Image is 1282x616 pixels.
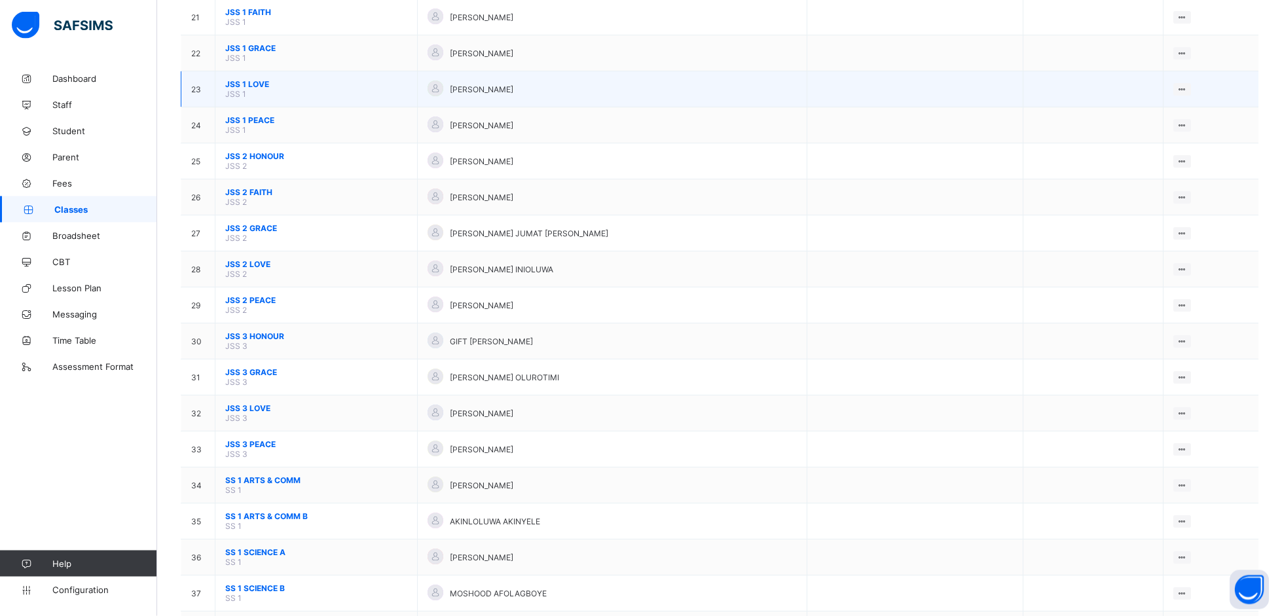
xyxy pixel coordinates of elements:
span: JSS 3 LOVE [225,403,407,413]
span: [PERSON_NAME] [450,192,513,202]
span: SS 1 ARTS & COMM [225,475,407,485]
span: JSS 2 PEACE [225,295,407,305]
span: JSS 3 [225,449,247,459]
span: Time Table [52,335,157,346]
span: [PERSON_NAME] [450,48,513,58]
td: 29 [181,287,215,323]
span: JSS 2 GRACE [225,223,407,233]
span: JSS 2 [225,197,247,207]
span: JSS 2 HONOUR [225,151,407,161]
span: [PERSON_NAME] OLUROTIMI [450,372,559,382]
span: [PERSON_NAME] [450,408,513,418]
span: SS 1 SCIENCE A [225,547,407,557]
span: JSS 1 [225,89,246,99]
span: SS 1 [225,593,242,603]
td: 37 [181,575,215,611]
td: 33 [181,431,215,467]
span: Fees [52,178,157,189]
span: GIFT [PERSON_NAME] [450,336,533,346]
span: SS 1 [225,557,242,567]
td: 22 [181,35,215,71]
span: [PERSON_NAME] [450,444,513,454]
span: Parent [52,152,157,162]
span: CBT [52,257,157,267]
span: JSS 1 FAITH [225,7,407,17]
span: [PERSON_NAME] [450,300,513,310]
span: JSS 1 PEACE [225,115,407,125]
td: 35 [181,503,215,539]
span: SS 1 [225,521,242,531]
span: JSS 2 [225,233,247,243]
span: JSS 3 [225,377,247,387]
td: 26 [181,179,215,215]
span: [PERSON_NAME] INIOLUWA [450,264,553,274]
span: JSS 2 FAITH [225,187,407,197]
span: JSS 1 [225,17,246,27]
span: MOSHOOD AFOLAGBOYE [450,589,547,598]
span: [PERSON_NAME] [450,84,513,94]
td: 36 [181,539,215,575]
span: JSS 1 [225,125,246,135]
span: Staff [52,100,157,110]
span: Assessment Format [52,361,157,372]
span: JSS 2 [225,305,247,315]
img: safsims [12,12,113,39]
span: JSS 2 LOVE [225,259,407,269]
td: 32 [181,395,215,431]
td: 27 [181,215,215,251]
span: Configuration [52,585,156,595]
span: JSS 3 [225,341,247,351]
span: [PERSON_NAME] [450,156,513,166]
td: 28 [181,251,215,287]
td: 30 [181,323,215,359]
span: [PERSON_NAME] [450,553,513,562]
td: 23 [181,71,215,107]
span: Lesson Plan [52,283,157,293]
span: SS 1 [225,485,242,495]
span: JSS 3 HONOUR [225,331,407,341]
td: 25 [181,143,215,179]
span: JSS 3 PEACE [225,439,407,449]
button: Open asap [1230,570,1269,609]
span: [PERSON_NAME] JUMAT [PERSON_NAME] [450,228,608,238]
span: JSS 2 [225,161,247,171]
span: Dashboard [52,73,157,84]
span: [PERSON_NAME] [450,12,513,22]
span: JSS 3 [225,413,247,423]
span: SS 1 ARTS & COMM B [225,511,407,521]
span: Messaging [52,309,157,319]
span: AKINLOLUWA AKINYELE [450,516,540,526]
td: 34 [181,467,215,503]
span: JSS 1 LOVE [225,79,407,89]
span: Classes [54,204,157,215]
span: JSS 2 [225,269,247,279]
span: SS 1 SCIENCE B [225,583,407,593]
span: Broadsheet [52,230,157,241]
span: Help [52,558,156,569]
span: JSS 3 GRACE [225,367,407,377]
td: 31 [181,359,215,395]
span: [PERSON_NAME] [450,480,513,490]
span: [PERSON_NAME] [450,120,513,130]
span: Student [52,126,157,136]
span: JSS 1 GRACE [225,43,407,53]
td: 24 [181,107,215,143]
span: JSS 1 [225,53,246,63]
